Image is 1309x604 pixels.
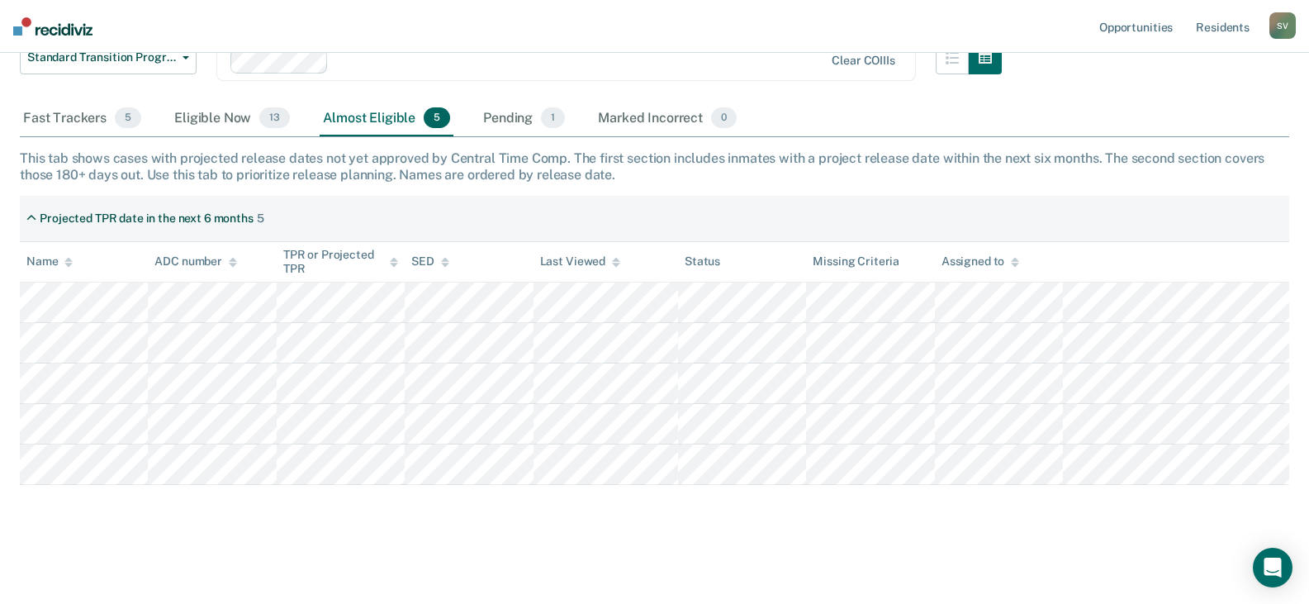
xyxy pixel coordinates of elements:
[283,248,398,276] div: TPR or Projected TPR
[257,212,264,226] div: 5
[832,54,894,68] div: Clear COIIIs
[541,107,565,129] span: 1
[115,107,141,129] span: 5
[20,41,197,74] button: Standard Transition Program Release
[813,254,899,269] div: Missing Criteria
[1269,12,1296,39] div: S V
[711,107,737,129] span: 0
[27,50,176,64] span: Standard Transition Program Release
[20,101,145,137] div: Fast Trackers5
[259,107,290,129] span: 13
[171,101,293,137] div: Eligible Now13
[411,254,449,269] div: SED
[480,101,568,137] div: Pending1
[26,254,73,269] div: Name
[1269,12,1296,39] button: SV
[424,107,450,129] span: 5
[154,254,237,269] div: ADC number
[40,212,254,226] div: Projected TPR date in the next 6 months
[20,150,1289,182] div: This tab shows cases with projected release dates not yet approved by Central Time Comp. The firs...
[20,205,271,232] div: Projected TPR date in the next 6 months5
[320,101,453,137] div: Almost Eligible5
[941,254,1019,269] div: Assigned to
[595,101,740,137] div: Marked Incorrect0
[540,254,620,269] div: Last Viewed
[13,17,92,36] img: Recidiviz
[685,254,720,269] div: Status
[1253,548,1292,587] div: Open Intercom Messenger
